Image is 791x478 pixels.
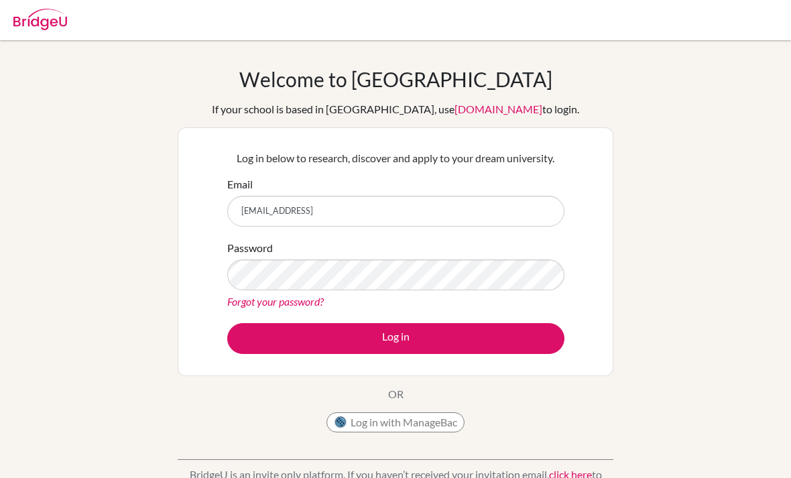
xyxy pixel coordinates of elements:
[454,103,542,115] a: [DOMAIN_NAME]
[745,432,778,465] iframe: Intercom live chat
[227,176,253,192] label: Email
[239,67,552,91] h1: Welcome to [GEOGRAPHIC_DATA]
[227,295,324,308] a: Forgot your password?
[388,386,404,402] p: OR
[212,101,579,117] div: If your school is based in [GEOGRAPHIC_DATA], use to login.
[227,150,564,166] p: Log in below to research, discover and apply to your dream university.
[326,412,465,432] button: Log in with ManageBac
[13,9,67,30] img: Bridge-U
[227,323,564,354] button: Log in
[227,240,273,256] label: Password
